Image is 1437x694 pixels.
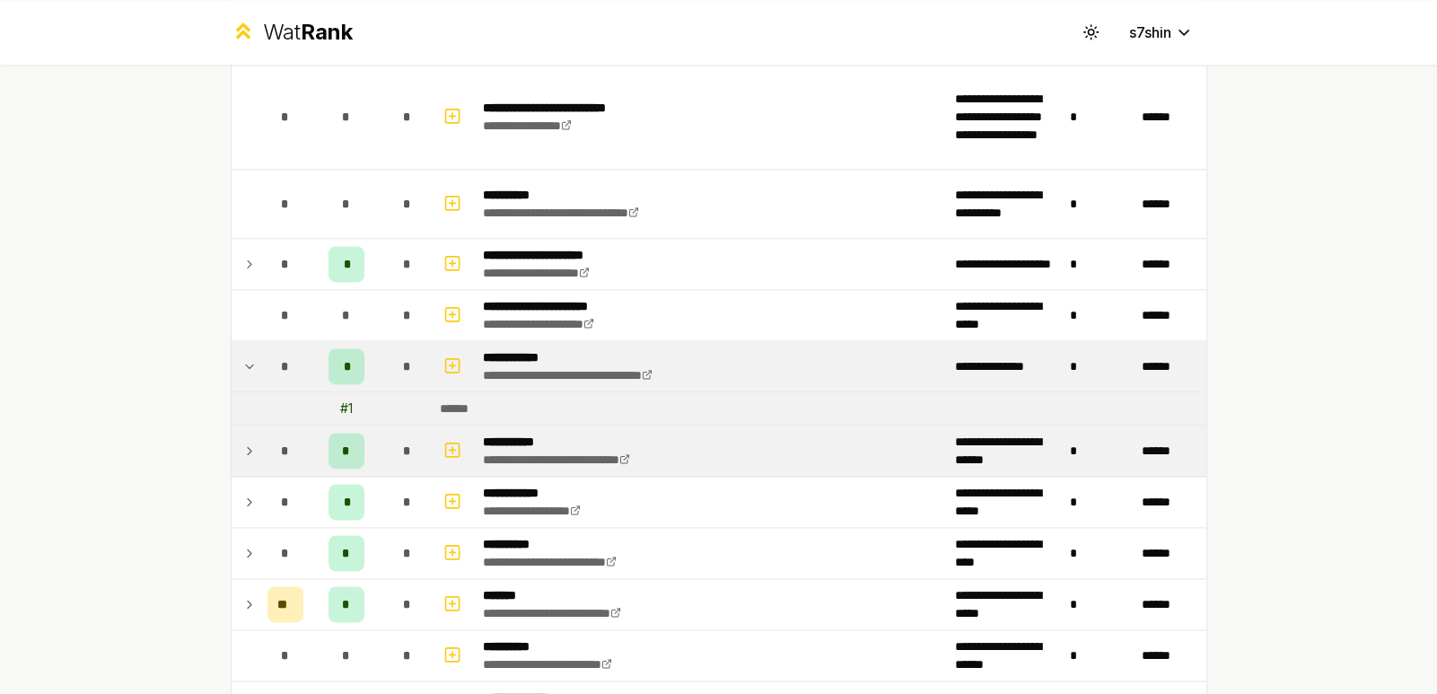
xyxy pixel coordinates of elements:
div: # 1 [340,400,353,417]
a: WatRank [231,18,354,47]
span: s7shin [1129,22,1171,43]
span: Rank [301,19,353,45]
div: Wat [263,18,353,47]
button: s7shin [1115,16,1207,48]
